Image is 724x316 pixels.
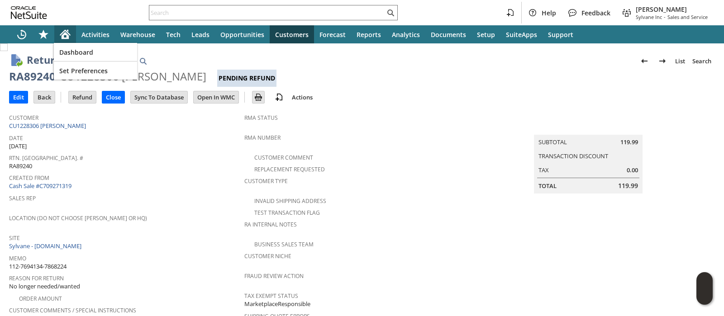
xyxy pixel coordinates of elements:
[194,91,238,103] input: Open In WMC
[9,154,83,162] a: Rtn. [GEOGRAPHIC_DATA]. #
[543,25,579,43] a: Support
[9,234,20,242] a: Site
[9,262,67,271] span: 112-7694134-7868224
[138,56,148,66] img: Quick Find
[636,14,662,20] span: Sylvane Inc
[500,25,543,43] a: SuiteApps
[431,30,466,39] span: Documents
[33,25,54,43] div: Shortcuts
[244,292,298,300] a: Tax Exempt Status
[60,29,71,40] svg: Home
[244,252,291,260] a: Customer Niche
[627,166,638,175] span: 0.00
[542,9,556,17] span: Help
[161,25,186,43] a: Tech
[81,30,110,39] span: Activities
[244,221,297,228] a: RA Internal Notes
[9,194,36,202] a: Sales Rep
[27,52,133,67] h1: Return Authorization
[667,14,708,20] span: Sales and Service
[220,30,264,39] span: Opportunities
[689,54,715,68] a: Search
[254,154,313,161] a: Customer Comment
[244,134,281,141] a: RMA Number
[120,30,155,39] span: Warehouse
[254,165,325,173] a: Replacement Requested
[9,255,26,262] a: Memo
[69,91,96,103] input: Refund
[59,48,132,57] span: Dashboard
[274,92,285,103] img: add-record.svg
[191,30,210,39] span: Leads
[425,25,472,43] a: Documents
[244,177,288,185] a: Customer Type
[636,5,708,14] span: [PERSON_NAME]
[149,7,385,18] input: Search
[657,56,668,66] img: Next
[11,6,47,19] svg: logo
[270,25,314,43] a: Customers
[9,242,84,250] a: Sylvane - [DOMAIN_NAME]
[618,181,638,190] span: 119.99
[54,61,137,80] a: Set Preferences
[639,56,650,66] img: Previous
[34,91,55,103] input: Back
[538,138,567,146] a: Subtotal
[9,142,27,151] span: [DATE]
[314,25,351,43] a: Forecast
[472,25,500,43] a: Setup
[9,122,88,130] a: CU1228306 [PERSON_NAME]
[9,114,38,122] a: Customer
[385,7,396,18] svg: Search
[275,30,309,39] span: Customers
[696,289,713,305] span: Oracle Guided Learning Widget. To move around, please hold and drag
[254,209,320,217] a: Test Transaction Flag
[16,29,27,40] svg: Recent Records
[19,295,62,302] a: Order Amount
[38,29,49,40] svg: Shortcuts
[54,25,76,43] a: Home
[581,9,610,17] span: Feedback
[217,70,276,87] div: Pending Refund
[10,91,28,103] input: Edit
[9,134,23,142] a: Date
[76,25,115,43] a: Activities
[664,14,666,20] span: -
[620,138,638,146] span: 119.99
[252,91,264,103] input: Print
[538,182,557,190] a: Total
[392,30,420,39] span: Analytics
[9,214,147,222] a: Location (Do Not Choose [PERSON_NAME] or HQ)
[9,307,136,314] a: Customer Comments / Special Instructions
[506,30,537,39] span: SuiteApps
[166,30,181,39] span: Tech
[59,66,132,75] span: Set Preferences
[351,25,386,43] a: Reports
[357,30,381,39] span: Reports
[131,91,187,103] input: Sync To Database
[244,272,304,280] a: Fraud Review Action
[9,162,32,170] span: RA89240
[215,25,270,43] a: Opportunities
[538,166,549,174] a: Tax
[54,43,137,61] a: Dashboard
[9,182,71,190] a: Cash Sale #C709271319
[244,300,310,308] span: MarketplaceResponsible
[9,282,80,291] span: No longer needed/wanted
[9,69,56,84] div: RA89240
[9,174,49,182] a: Created From
[319,30,346,39] span: Forecast
[244,114,278,122] a: RMA Status
[672,54,689,68] a: List
[254,197,326,205] a: Invalid Shipping Address
[548,30,573,39] span: Support
[253,92,264,103] img: Print
[696,272,713,305] iframe: Click here to launch Oracle Guided Learning Help Panel
[102,91,124,103] input: Close
[9,274,64,282] a: Reason For Return
[288,93,316,101] a: Actions
[386,25,425,43] a: Analytics
[477,30,495,39] span: Setup
[254,241,314,248] a: Business Sales Team
[186,25,215,43] a: Leads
